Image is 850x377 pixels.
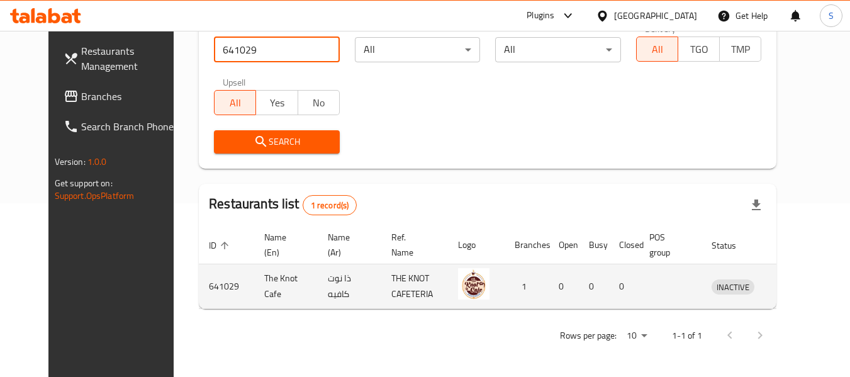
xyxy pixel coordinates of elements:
[303,195,357,215] div: Total records count
[505,226,549,264] th: Branches
[55,154,86,170] span: Version:
[458,268,489,300] img: The Knot Cafe
[672,328,702,344] p: 1-1 of 1
[214,37,340,62] input: Search for restaurant name or ID..
[224,134,330,150] span: Search
[527,8,554,23] div: Plugins
[261,94,293,112] span: Yes
[725,40,756,59] span: TMP
[199,226,813,309] table: enhanced table
[622,327,652,346] div: Rows per page:
[209,238,233,253] span: ID
[448,226,505,264] th: Logo
[199,264,254,309] td: 641029
[55,188,135,204] a: Support.OpsPlatform
[649,230,686,260] span: POS group
[636,37,678,62] button: All
[209,194,357,215] h2: Restaurants list
[81,89,181,104] span: Branches
[505,264,549,309] td: 1
[495,37,621,62] div: All
[678,37,720,62] button: TGO
[549,226,579,264] th: Open
[769,226,813,264] th: Action
[214,90,256,115] button: All
[318,264,381,309] td: ذا نوت كافيه
[560,328,617,344] p: Rows per page:
[264,230,303,260] span: Name (En)
[391,230,433,260] span: Ref. Name
[712,280,754,295] span: INACTIVE
[254,264,318,309] td: The Knot Cafe
[303,94,335,112] span: No
[328,230,366,260] span: Name (Ar)
[609,226,639,264] th: Closed
[53,81,191,111] a: Branches
[741,190,771,220] div: Export file
[81,43,181,74] span: Restaurants Management
[381,264,448,309] td: THE KNOT CAFETERIA
[255,90,298,115] button: Yes
[579,226,609,264] th: Busy
[53,111,191,142] a: Search Branch Phone
[614,9,697,23] div: [GEOGRAPHIC_DATA]
[719,37,761,62] button: TMP
[223,77,246,86] label: Upsell
[81,119,181,134] span: Search Branch Phone
[645,24,676,33] label: Delivery
[609,264,639,309] td: 0
[829,9,834,23] span: S
[683,40,715,59] span: TGO
[579,264,609,309] td: 0
[214,130,340,154] button: Search
[220,94,251,112] span: All
[712,238,752,253] span: Status
[549,264,579,309] td: 0
[355,37,481,62] div: All
[303,200,357,211] span: 1 record(s)
[53,36,191,81] a: Restaurants Management
[298,90,340,115] button: No
[55,175,113,191] span: Get support on:
[87,154,107,170] span: 1.0.0
[642,40,673,59] span: All
[712,279,754,295] div: INACTIVE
